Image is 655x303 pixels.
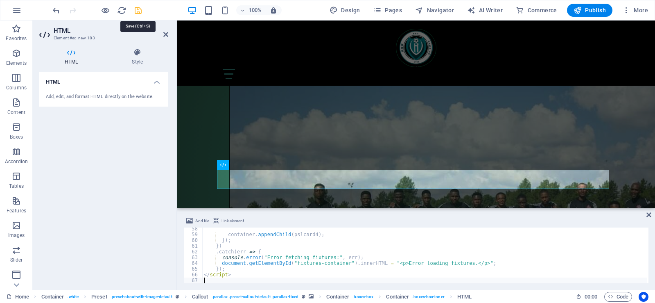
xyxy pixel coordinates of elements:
[9,183,24,189] p: Tables
[212,292,299,302] span: . parallax .preset-callout-default .parallax-fixed
[176,294,179,299] i: This element is a customizable preset
[590,294,592,300] span: :
[270,7,277,14] i: On resize automatically adjust zoom level to fit chosen device.
[386,292,409,302] span: Click to select. Double-click to edit
[67,292,79,302] span: . white
[41,292,64,302] span: Click to select. Double-click to edit
[309,294,314,299] i: This element contains a background
[412,292,445,302] span: . boxes-box-inner
[608,292,628,302] span: Code
[184,266,203,272] div: 65
[221,216,244,226] span: Link element
[192,292,208,302] span: Click to select. Double-click to edit
[184,272,203,278] div: 66
[467,6,503,14] span: AI Writer
[184,260,203,266] div: 64
[5,158,28,165] p: Accordion
[604,292,632,302] button: Code
[622,6,648,14] span: More
[8,232,25,239] p: Images
[46,93,162,100] div: Add, edit, and format HTML directly on the website.
[91,292,107,302] span: Click to select. Double-click to edit
[6,84,27,91] p: Columns
[10,257,23,263] p: Slider
[185,216,210,226] button: Add file
[41,292,472,302] nav: breadcrumb
[39,48,106,66] h4: HTML
[516,6,557,14] span: Commerce
[51,5,61,15] button: undo
[457,292,472,302] span: Click to select. Double-click to edit
[54,34,152,42] h3: Element #ed-new-183
[585,292,597,302] span: 00 00
[370,4,405,17] button: Pages
[567,4,612,17] button: Publish
[352,292,373,302] span: . boxes-box
[326,4,364,17] button: Design
[184,278,203,283] div: 67
[117,5,126,15] button: reload
[10,134,23,140] p: Boxes
[326,292,349,302] span: Click to select. Double-click to edit
[412,4,457,17] button: Navigator
[117,6,126,15] i: Reload page
[373,6,402,14] span: Pages
[236,5,265,15] button: 100%
[184,237,203,243] div: 60
[7,292,29,302] a: Click to cancel selection. Double-click to open Pages
[54,27,168,34] h2: HTML
[195,216,209,226] span: Add file
[6,35,27,42] p: Favorites
[39,72,168,87] h4: HTML
[639,292,648,302] button: Usercentrics
[302,294,305,299] i: This element is a customizable preset
[330,6,360,14] span: Design
[7,207,26,214] p: Features
[52,6,61,15] i: Undo: Add element (Ctrl+Z)
[576,292,598,302] h6: Session time
[106,48,168,66] h4: Style
[574,6,606,14] span: Publish
[100,5,110,15] button: Click here to leave preview mode and continue editing
[111,292,172,302] span: . preset-about-with-image-default
[212,216,245,226] button: Link element
[184,249,203,255] div: 62
[326,4,364,17] div: Design (Ctrl+Alt+Y)
[513,4,560,17] button: Commerce
[464,4,506,17] button: AI Writer
[7,109,25,116] p: Content
[184,243,203,249] div: 61
[6,60,27,66] p: Elements
[133,5,143,15] button: save
[184,255,203,260] div: 63
[184,232,203,237] div: 59
[248,5,262,15] h6: 100%
[415,6,454,14] span: Navigator
[619,4,651,17] button: More
[184,226,203,232] div: 58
